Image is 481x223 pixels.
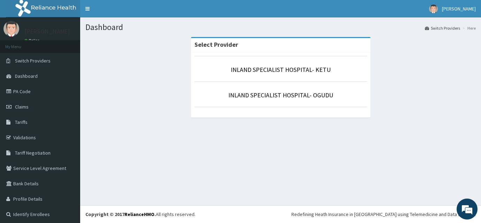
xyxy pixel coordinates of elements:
span: Tariff Negotiation [15,150,51,156]
span: Claims [15,104,29,110]
span: Dashboard [15,73,38,79]
a: RelianceHMO [124,211,154,217]
h1: Dashboard [85,23,476,32]
span: Tariffs [15,119,28,125]
a: INLAND SPECIALIST HOSPITAL- OGUDU [228,91,333,99]
a: Switch Providers [425,25,460,31]
footer: All rights reserved. [80,205,481,223]
a: INLAND SPECIALIST HOSPITAL- KETU [231,66,331,74]
li: Here [461,25,476,31]
p: [PERSON_NAME] [24,28,70,35]
span: [PERSON_NAME] [442,6,476,12]
img: User Image [3,21,19,37]
img: User Image [429,5,438,13]
strong: Select Provider [194,40,238,49]
strong: Copyright © 2017 . [85,211,156,217]
div: Redefining Heath Insurance in [GEOGRAPHIC_DATA] using Telemedicine and Data Science! [291,211,476,218]
a: Online [24,38,41,43]
span: Switch Providers [15,58,51,64]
